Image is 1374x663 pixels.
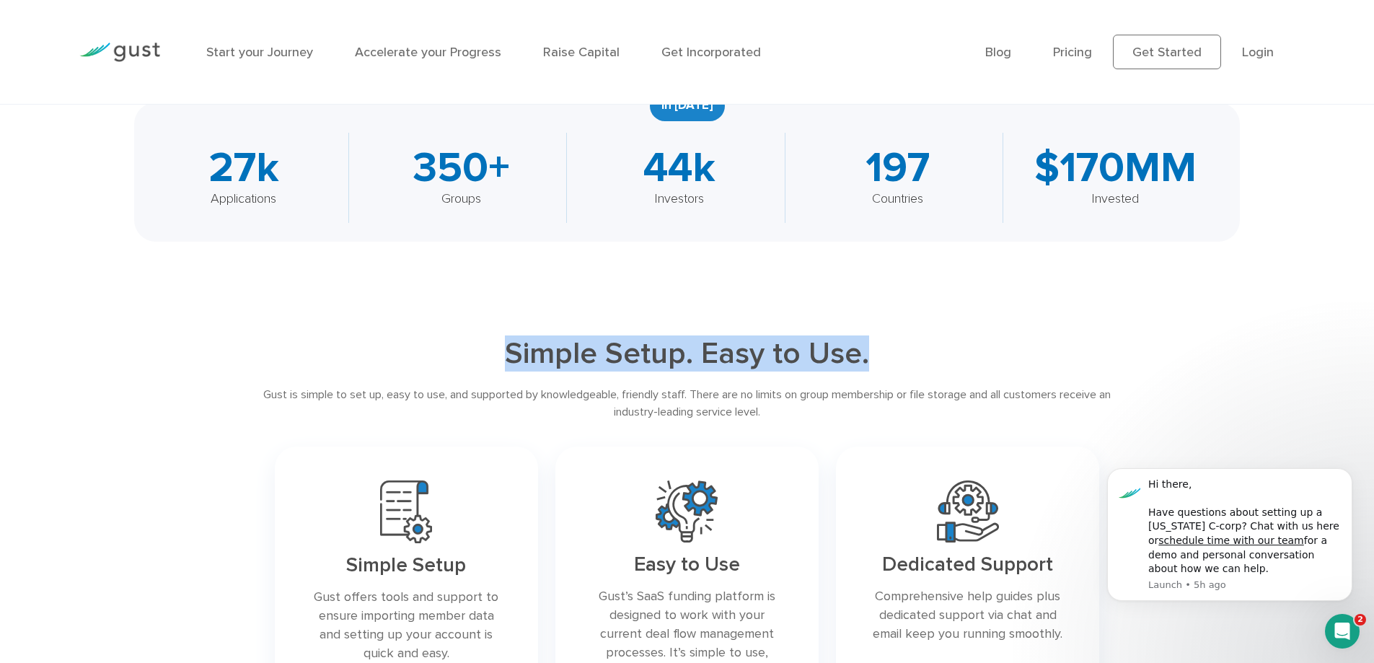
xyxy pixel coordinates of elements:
div: Groups [371,189,552,208]
a: Raise Capital [543,45,620,60]
a: Accelerate your Progress [355,45,501,60]
div: Applications [153,189,334,208]
a: Blog [985,45,1011,60]
span: 2 [1355,614,1366,625]
h2: Simple Setup. Easy to Use. [245,335,1129,372]
a: Get Incorporated [661,45,761,60]
a: Get Started [1113,35,1221,69]
img: Easy To Use [656,480,718,543]
div: $170MM [1025,147,1207,189]
div: 27k [153,147,334,189]
div: 44k [589,147,770,189]
div: Investors [589,189,770,208]
img: Dedicated Support [937,480,999,543]
a: Pricing [1053,45,1092,60]
div: Countries [807,189,988,208]
iframe: Intercom notifications message [1085,447,1374,624]
div: In [DATE] [650,91,725,121]
h3: Simple Setup [309,555,504,576]
p: Comprehensive help guides plus dedicated support via chat and email keep you running smoothly. [870,587,1065,644]
p: Gust offers tools and support to ensure importing member data and setting up your account is quic... [309,588,504,663]
img: Simple Setup [380,480,432,543]
a: Login [1242,45,1274,60]
div: Gust is simple to set up, easy to use, and supported by knowledgeable, friendly staff. There are ... [245,386,1129,421]
div: 197 [807,147,988,189]
div: 350+ [371,147,552,189]
img: Gust Logo [79,43,160,62]
a: Start your Journey [206,45,313,60]
h3: Dedicated Support [870,554,1065,576]
iframe: Intercom live chat [1325,614,1360,649]
div: Invested [1025,189,1207,208]
h3: Easy to Use [589,554,785,576]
